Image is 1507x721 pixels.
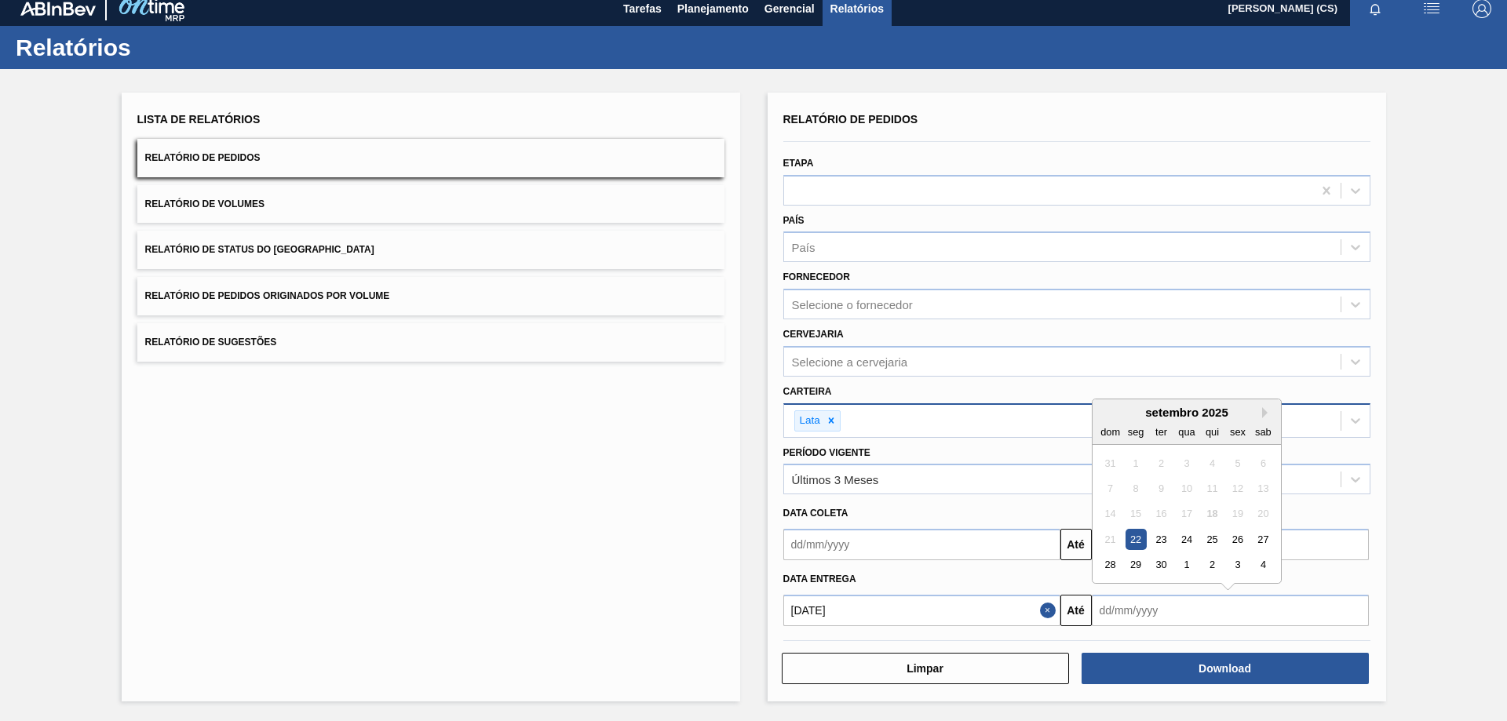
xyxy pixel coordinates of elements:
div: Not available domingo, 14 de setembro de 2025 [1100,504,1121,525]
span: Lista de Relatórios [137,113,261,126]
div: setembro 2025 [1093,406,1281,419]
div: Not available quarta-feira, 10 de setembro de 2025 [1176,478,1197,499]
button: Até [1060,595,1092,626]
div: Not available sábado, 6 de setembro de 2025 [1252,453,1273,474]
span: Relatório de Status do [GEOGRAPHIC_DATA] [145,244,374,255]
button: Relatório de Status do [GEOGRAPHIC_DATA] [137,231,724,269]
div: Not available domingo, 31 de agosto de 2025 [1100,453,1121,474]
div: Not available domingo, 7 de setembro de 2025 [1100,478,1121,499]
div: seg [1125,421,1146,442]
input: dd/mm/yyyy [783,595,1060,626]
div: Not available sexta-feira, 12 de setembro de 2025 [1227,478,1248,499]
div: Not available segunda-feira, 8 de setembro de 2025 [1125,478,1146,499]
input: dd/mm/yyyy [1092,595,1369,626]
div: Choose segunda-feira, 22 de setembro de 2025 [1125,529,1146,550]
div: Choose quinta-feira, 2 de outubro de 2025 [1201,555,1222,576]
button: Limpar [782,653,1069,684]
div: qua [1176,421,1197,442]
button: Close [1040,595,1060,626]
div: dom [1100,421,1121,442]
div: ter [1150,421,1171,442]
div: Not available terça-feira, 9 de setembro de 2025 [1150,478,1171,499]
div: Not available quinta-feira, 4 de setembro de 2025 [1201,453,1222,474]
div: Choose sexta-feira, 3 de outubro de 2025 [1227,555,1248,576]
label: Cervejaria [783,329,844,340]
div: Not available sábado, 13 de setembro de 2025 [1252,478,1273,499]
div: Choose segunda-feira, 29 de setembro de 2025 [1125,555,1146,576]
div: Últimos 3 Meses [792,473,879,486]
button: Relatório de Sugestões [137,323,724,362]
label: Etapa [783,158,814,169]
h1: Relatórios [16,38,294,56]
div: qui [1201,421,1222,442]
div: Choose terça-feira, 30 de setembro de 2025 [1150,555,1171,576]
div: Choose quinta-feira, 25 de setembro de 2025 [1201,529,1222,550]
div: Choose terça-feira, 23 de setembro de 2025 [1150,529,1171,550]
span: Relatório de Pedidos [145,152,261,163]
div: Choose quarta-feira, 1 de outubro de 2025 [1176,555,1197,576]
button: Até [1060,529,1092,560]
div: Not available sexta-feira, 5 de setembro de 2025 [1227,453,1248,474]
div: Not available quinta-feira, 11 de setembro de 2025 [1201,478,1222,499]
div: Selecione a cervejaria [792,355,908,368]
button: Relatório de Pedidos Originados por Volume [137,277,724,315]
img: TNhmsLtSVTkK8tSr43FrP2fwEKptu5GPRR3wAAAABJRU5ErkJggg== [20,2,96,16]
div: sex [1227,421,1248,442]
label: Carteira [783,386,832,397]
div: Not available sexta-feira, 19 de setembro de 2025 [1227,504,1248,525]
input: dd/mm/yyyy [783,529,1060,560]
div: Choose sexta-feira, 26 de setembro de 2025 [1227,529,1248,550]
div: sab [1252,421,1273,442]
div: Not available sábado, 20 de setembro de 2025 [1252,504,1273,525]
div: Not available terça-feira, 16 de setembro de 2025 [1150,504,1171,525]
div: País [792,241,816,254]
span: Relatório de Pedidos [783,113,918,126]
div: Choose domingo, 28 de setembro de 2025 [1100,555,1121,576]
label: Fornecedor [783,271,850,282]
span: Data coleta [783,508,848,519]
button: Relatório de Pedidos [137,139,724,177]
button: Next Month [1262,407,1273,418]
div: Choose sábado, 27 de setembro de 2025 [1252,529,1273,550]
div: Not available quarta-feira, 3 de setembro de 2025 [1176,453,1197,474]
label: Período Vigente [783,447,870,458]
div: Lata [795,411,823,431]
button: Download [1082,653,1369,684]
span: Relatório de Sugestões [145,337,277,348]
div: Not available segunda-feira, 15 de setembro de 2025 [1125,504,1146,525]
div: Not available terça-feira, 2 de setembro de 2025 [1150,453,1171,474]
div: Selecione o fornecedor [792,298,913,311]
span: Data entrega [783,574,856,584]
div: month 2025-09 [1097,450,1275,577]
span: Relatório de Pedidos Originados por Volume [145,290,390,301]
div: Choose sábado, 4 de outubro de 2025 [1252,555,1273,576]
div: Not available quinta-feira, 18 de setembro de 2025 [1201,504,1222,525]
div: Not available domingo, 21 de setembro de 2025 [1100,529,1121,550]
div: Not available segunda-feira, 1 de setembro de 2025 [1125,453,1146,474]
span: Relatório de Volumes [145,198,265,209]
label: País [783,215,805,226]
div: Choose quarta-feira, 24 de setembro de 2025 [1176,529,1197,550]
button: Relatório de Volumes [137,185,724,224]
div: Not available quarta-feira, 17 de setembro de 2025 [1176,504,1197,525]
